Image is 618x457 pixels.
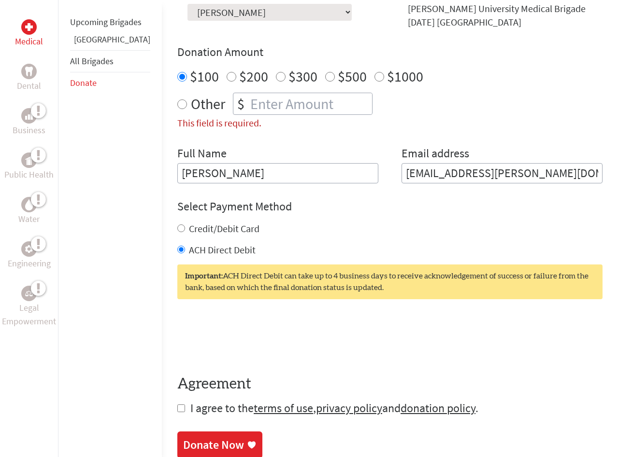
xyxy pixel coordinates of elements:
[185,272,223,280] strong: Important:
[70,77,97,88] a: Donate
[248,93,372,114] input: Enter Amount
[177,146,227,163] label: Full Name
[70,16,142,28] a: Upcoming Brigades
[191,93,225,115] label: Other
[25,23,33,31] img: Medical
[177,199,603,214] h4: Select Payment Method
[2,286,56,328] a: Legal EmpowermentLegal Empowerment
[70,12,150,33] li: Upcoming Brigades
[21,241,37,257] div: Engineering
[233,93,248,114] div: $
[21,152,37,168] div: Public Health
[402,146,469,163] label: Email address
[21,64,37,79] div: Dental
[177,264,603,299] div: ACH Direct Debit can take up to 4 business days to receive acknowledgement of success or failure ...
[177,375,603,393] h4: Agreement
[25,112,33,120] img: Business
[18,197,40,226] a: WaterWater
[70,55,114,67] a: All Brigades
[15,35,43,48] p: Medical
[189,244,256,256] label: ACH Direct Debit
[401,401,475,415] a: donation policy
[70,50,150,72] li: All Brigades
[70,72,150,94] li: Donate
[387,67,423,85] label: $1000
[177,44,603,60] h4: Donation Amount
[70,33,150,50] li: Panama
[21,108,37,124] div: Business
[8,257,51,270] p: Engineering
[338,67,367,85] label: $500
[4,152,54,181] a: Public HealthPublic Health
[25,291,33,296] img: Legal Empowerment
[17,64,41,93] a: DentalDental
[239,67,268,85] label: $200
[17,79,41,93] p: Dental
[190,401,478,415] span: I agree to the , and .
[408,2,603,29] div: [PERSON_NAME] University Medical Brigade [DATE] [GEOGRAPHIC_DATA]
[177,117,261,129] label: This field is required.
[4,168,54,181] p: Public Health
[177,319,324,356] iframe: reCAPTCHA
[288,67,317,85] label: $300
[177,163,378,183] input: Enter Full Name
[8,241,51,270] a: EngineeringEngineering
[25,67,33,76] img: Dental
[183,437,244,453] div: Donate Now
[25,155,33,165] img: Public Health
[74,34,150,45] a: [GEOGRAPHIC_DATA]
[316,401,382,415] a: privacy policy
[13,124,45,137] p: Business
[21,286,37,301] div: Legal Empowerment
[21,19,37,35] div: Medical
[190,67,219,85] label: $100
[18,212,40,226] p: Water
[25,245,33,253] img: Engineering
[189,222,259,235] label: Credit/Debit Card
[2,301,56,328] p: Legal Empowerment
[25,199,33,210] img: Water
[402,163,603,183] input: Your Email
[15,19,43,48] a: MedicalMedical
[13,108,45,137] a: BusinessBusiness
[254,401,313,415] a: terms of use
[21,197,37,212] div: Water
